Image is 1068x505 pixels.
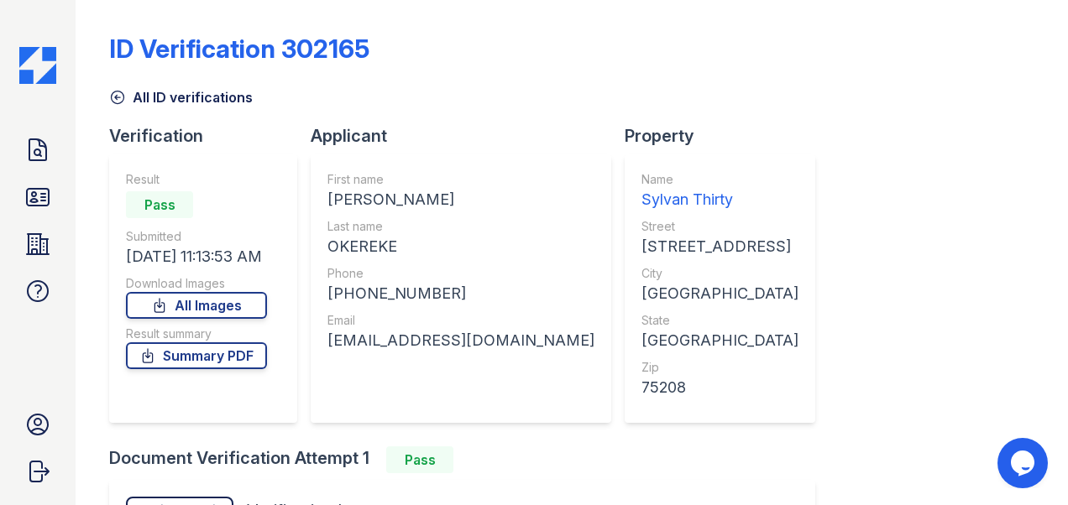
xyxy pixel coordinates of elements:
a: All ID verifications [109,87,253,107]
div: Pass [386,446,453,473]
div: 75208 [641,376,798,399]
div: Phone [327,265,594,282]
div: [GEOGRAPHIC_DATA] [641,329,798,352]
div: Street [641,218,798,235]
div: Property [625,124,829,148]
div: Zip [641,359,798,376]
div: City [641,265,798,282]
iframe: chat widget [997,438,1051,488]
a: Summary PDF [126,342,267,369]
div: Download Images [126,275,267,292]
div: [PHONE_NUMBER] [327,282,594,305]
div: First name [327,171,594,188]
div: Email [327,312,594,329]
img: CE_Icon_Blue-c292c112584629df590d857e76928e9f676e5b41ef8f769ba2f05ee15b207248.png [19,47,56,84]
a: All Images [126,292,267,319]
div: [DATE] 11:13:53 AM [126,245,267,268]
div: Result [126,171,267,188]
div: OKEREKE [327,235,594,258]
div: Document Verification Attempt 1 [109,446,829,473]
div: [PERSON_NAME] [327,188,594,211]
div: Name [641,171,798,188]
div: Pass [126,191,193,218]
div: Last name [327,218,594,235]
div: [EMAIL_ADDRESS][DOMAIN_NAME] [327,329,594,352]
div: Verification [109,124,311,148]
div: State [641,312,798,329]
div: Applicant [311,124,625,148]
a: Name Sylvan Thirty [641,171,798,211]
div: [STREET_ADDRESS] [641,235,798,258]
div: Result summary [126,325,267,342]
div: Submitted [126,228,267,245]
div: Sylvan Thirty [641,188,798,211]
div: ID Verification 302165 [109,34,369,64]
div: [GEOGRAPHIC_DATA] [641,282,798,305]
